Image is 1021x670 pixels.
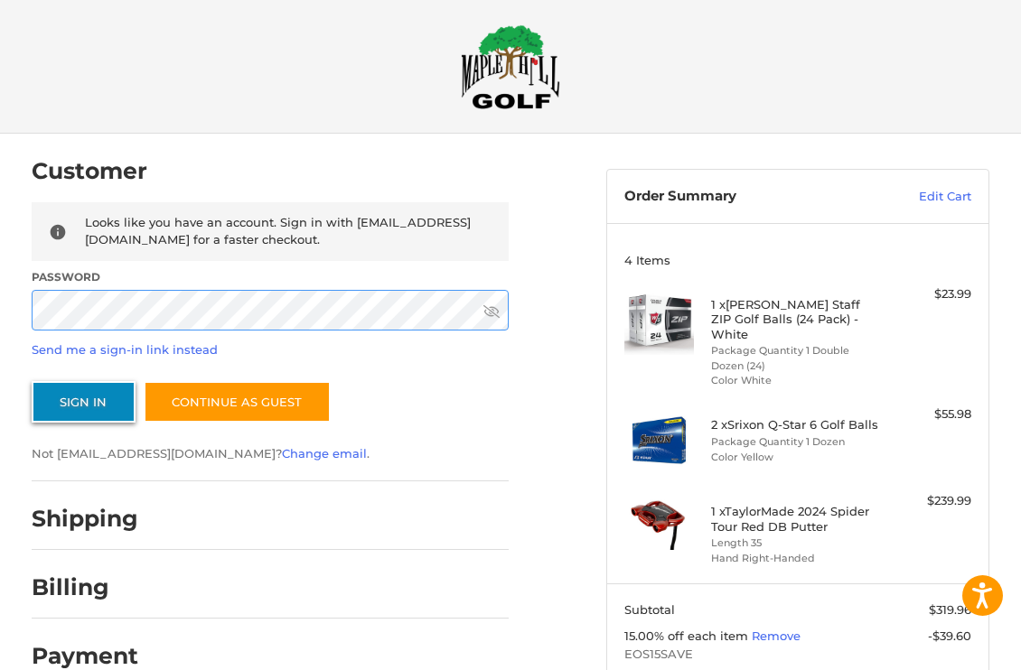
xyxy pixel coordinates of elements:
h3: Order Summary [624,188,860,206]
div: $23.99 [885,285,971,303]
a: Change email [282,446,367,461]
li: Color Yellow [711,450,880,465]
a: Continue as guest [144,381,331,423]
span: Subtotal [624,602,675,617]
img: Maple Hill Golf [461,24,560,109]
label: Password [32,269,509,285]
h2: Customer [32,157,147,185]
a: Send me a sign-in link instead [32,342,218,357]
p: Not [EMAIL_ADDRESS][DOMAIN_NAME]? . [32,445,509,463]
li: Color White [711,373,880,388]
span: $319.96 [929,602,971,617]
h2: Shipping [32,505,138,533]
h2: Payment [32,642,138,670]
div: $55.98 [885,405,971,423]
button: Sign In [32,381,136,423]
h4: 1 x [PERSON_NAME] Staff ZIP Golf Balls (24 Pack) - White [711,297,880,341]
a: Edit Cart [861,188,971,206]
h3: 4 Items [624,253,971,267]
div: $239.99 [885,492,971,510]
span: Looks like you have an account. Sign in with [EMAIL_ADDRESS][DOMAIN_NAME] for a faster checkout. [85,215,471,247]
li: Hand Right-Handed [711,551,880,566]
li: Package Quantity 1 Dozen [711,434,880,450]
h4: 2 x Srixon Q-Star 6 Golf Balls [711,417,880,432]
li: Package Quantity 1 Double Dozen (24) [711,343,880,373]
span: 15.00% off each item [624,628,752,643]
a: Remove [752,628,801,643]
h2: Billing [32,573,137,601]
span: EOS15SAVE [624,646,971,664]
li: Length 35 [711,535,880,551]
span: -$39.60 [928,628,971,643]
h4: 1 x TaylorMade 2024 Spider Tour Red DB Putter [711,504,880,534]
